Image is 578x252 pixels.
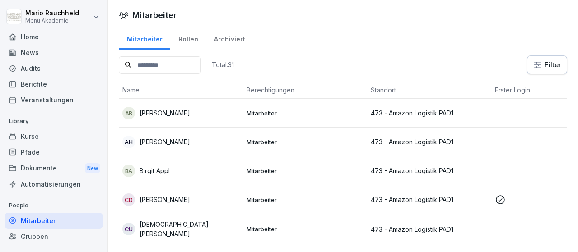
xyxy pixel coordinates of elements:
div: Filter [533,60,561,69]
div: AH [122,136,135,148]
p: [DEMOGRAPHIC_DATA][PERSON_NAME] [140,220,239,238]
a: Home [5,29,103,45]
a: Pfade [5,144,103,160]
a: News [5,45,103,60]
p: [PERSON_NAME] [140,137,190,147]
div: CU [122,223,135,235]
a: Berichte [5,76,103,92]
div: New [85,163,100,174]
h1: Mitarbeiter [132,9,177,21]
a: Mitarbeiter [119,27,170,50]
a: Veranstaltungen [5,92,103,108]
th: Name [119,82,243,99]
p: 473 - Amazon Logistik PAD1 [371,108,488,118]
div: CD [122,193,135,206]
p: 473 - Amazon Logistik PAD1 [371,166,488,175]
p: [PERSON_NAME] [140,108,190,118]
p: Mitarbeiter [247,138,364,146]
p: Menü Akademie [25,18,79,24]
p: Mitarbeiter [247,196,364,204]
div: Dokumente [5,160,103,177]
a: Rollen [170,27,206,50]
p: 473 - Amazon Logistik PAD1 [371,195,488,204]
p: Mitarbeiter [247,109,364,117]
th: Standort [367,82,491,99]
a: DokumenteNew [5,160,103,177]
p: Mario Rauchheld [25,9,79,17]
p: 473 - Amazon Logistik PAD1 [371,137,488,147]
p: Library [5,114,103,128]
a: Gruppen [5,229,103,244]
button: Filter [527,56,567,74]
div: AB [122,107,135,119]
a: Mitarbeiter [5,213,103,229]
div: BA [122,165,135,177]
p: 473 - Amazon Logistik PAD1 [371,225,488,234]
p: People [5,198,103,213]
p: Mitarbeiter [247,167,364,175]
a: Kurse [5,128,103,144]
p: Birgit Appl [140,166,170,175]
a: Audits [5,60,103,76]
th: Berechtigungen [243,82,367,99]
a: Archiviert [206,27,253,50]
p: [PERSON_NAME] [140,195,190,204]
p: Total: 31 [212,60,234,69]
a: Automatisierungen [5,176,103,192]
p: Mitarbeiter [247,225,364,233]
